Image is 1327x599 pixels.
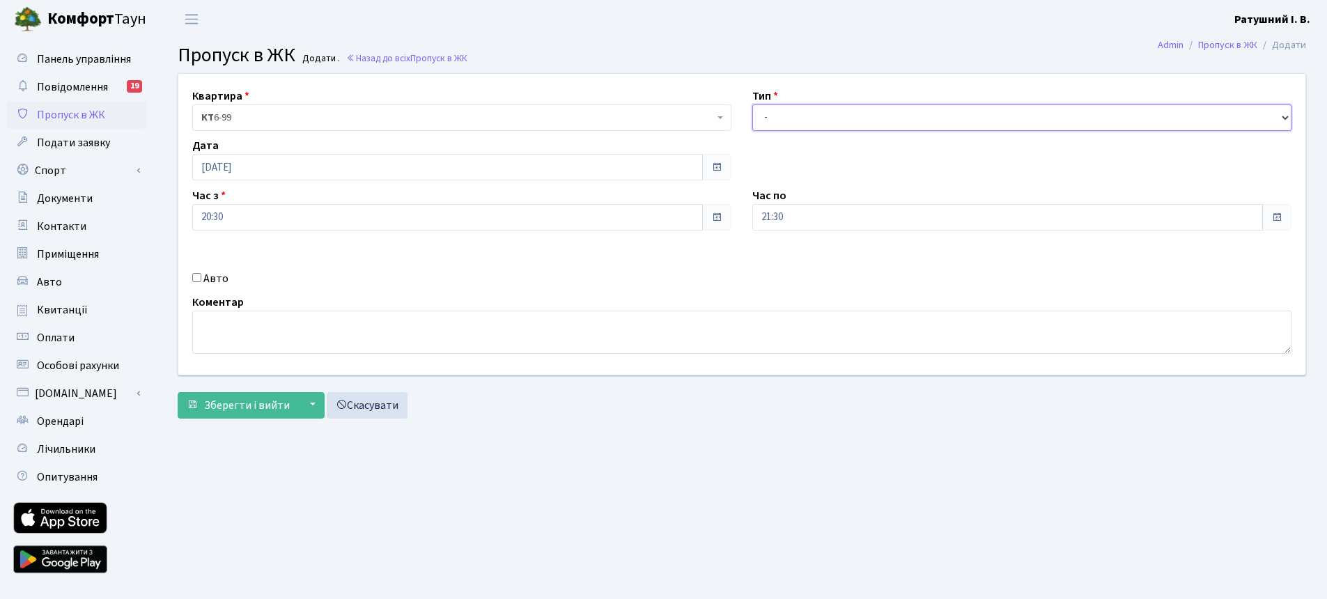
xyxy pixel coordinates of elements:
span: Контакти [37,219,86,234]
label: Тип [752,88,778,104]
a: Опитування [7,463,146,491]
span: Квитанції [37,302,88,318]
a: Пропуск в ЖК [1198,38,1257,52]
nav: breadcrumb [1137,31,1327,60]
a: Подати заявку [7,129,146,157]
b: КТ [201,111,214,125]
a: Лічильники [7,435,146,463]
a: Особові рахунки [7,352,146,380]
span: Лічильники [37,442,95,457]
span: Приміщення [37,247,99,262]
li: Додати [1257,38,1306,53]
a: Admin [1158,38,1184,52]
a: Ратушний І. В. [1234,11,1310,28]
a: Авто [7,268,146,296]
span: Таун [47,8,146,31]
label: Квартира [192,88,249,104]
span: Пропуск в ЖК [178,41,295,69]
img: logo.png [14,6,42,33]
label: Час з [192,187,226,204]
button: Зберегти і вийти [178,392,299,419]
label: Час по [752,187,786,204]
a: Квитанції [7,296,146,324]
a: [DOMAIN_NAME] [7,380,146,407]
span: Документи [37,191,93,206]
a: Приміщення [7,240,146,268]
span: <b>КТ</b>&nbsp;&nbsp;&nbsp;&nbsp;6-99 [201,111,714,125]
label: Авто [203,270,228,287]
span: Панель управління [37,52,131,67]
div: 19 [127,80,142,93]
span: Особові рахунки [37,358,119,373]
a: Скасувати [327,392,408,419]
a: Спорт [7,157,146,185]
a: Контакти [7,212,146,240]
b: Ратушний І. В. [1234,12,1310,27]
a: Оплати [7,324,146,352]
a: Орендарі [7,407,146,435]
span: <b>КТ</b>&nbsp;&nbsp;&nbsp;&nbsp;6-99 [192,104,731,131]
a: Пропуск в ЖК [7,101,146,129]
a: Назад до всіхПропуск в ЖК [346,52,467,65]
small: Додати . [300,53,340,65]
a: Документи [7,185,146,212]
span: Подати заявку [37,135,110,150]
span: Орендарі [37,414,84,429]
span: Опитування [37,469,98,485]
a: Панель управління [7,45,146,73]
span: Пропуск в ЖК [37,107,105,123]
label: Коментар [192,294,244,311]
b: Комфорт [47,8,114,30]
label: Дата [192,137,219,154]
a: Повідомлення19 [7,73,146,101]
button: Переключити навігацію [174,8,209,31]
span: Пропуск в ЖК [410,52,467,65]
span: Авто [37,274,62,290]
span: Повідомлення [37,79,108,95]
span: Зберегти і вийти [204,398,290,413]
span: Оплати [37,330,75,345]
